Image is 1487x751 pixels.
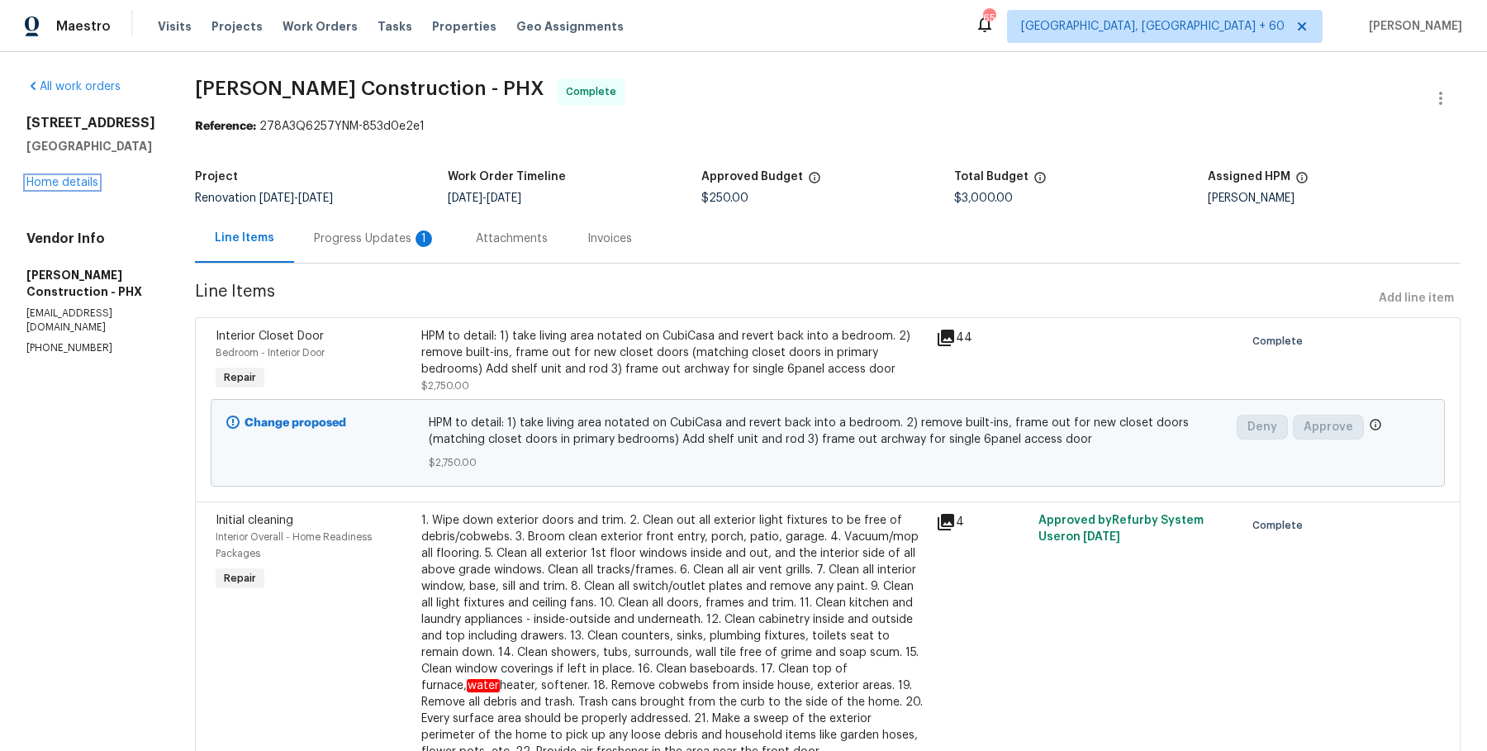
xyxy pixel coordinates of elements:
span: Complete [566,83,623,100]
div: 44 [936,328,1029,348]
span: The total cost of line items that have been approved by both Opendoor and the Trade Partner. This... [808,171,821,193]
em: water [467,679,500,692]
span: Tasks [378,21,412,32]
a: Home details [26,177,98,188]
div: Line Items [215,230,274,246]
span: Interior Closet Door [216,330,324,342]
span: [DATE] [259,193,294,204]
span: The hpm assigned to this work order. [1295,171,1309,193]
span: Maestro [56,18,111,35]
span: $2,750.00 [421,381,469,391]
h5: [PERSON_NAME] Construction - PHX [26,267,155,300]
span: - [259,193,333,204]
span: Projects [211,18,263,35]
h5: Assigned HPM [1208,171,1290,183]
h5: Project [195,171,238,183]
span: [PERSON_NAME] [1362,18,1462,35]
span: Complete [1252,333,1309,349]
div: 1 [416,231,432,247]
h5: [GEOGRAPHIC_DATA] [26,138,155,154]
h2: [STREET_ADDRESS] [26,115,155,131]
h5: Approved Budget [701,171,803,183]
div: Progress Updates [314,231,436,247]
h5: Total Budget [954,171,1029,183]
span: [DATE] [1083,531,1120,543]
span: Repair [217,570,263,587]
span: [GEOGRAPHIC_DATA], [GEOGRAPHIC_DATA] + 60 [1021,18,1285,35]
span: Visits [158,18,192,35]
span: Renovation [195,193,333,204]
h5: Work Order Timeline [448,171,566,183]
span: Only a market manager or an area construction manager can approve [1369,418,1382,435]
span: Interior Overall - Home Readiness Packages [216,532,372,558]
span: Bedroom - Interior Door [216,348,325,358]
span: Line Items [195,283,1372,314]
span: Properties [432,18,496,35]
span: [DATE] [298,193,333,204]
span: $250.00 [701,193,748,204]
b: Reference: [195,121,256,132]
a: All work orders [26,81,121,93]
span: HPM to detail: 1) take living area notated on CubiCasa and revert back into a bedroom. 2) remove ... [429,415,1228,448]
span: [PERSON_NAME] Construction - PHX [195,78,544,98]
span: Work Orders [283,18,358,35]
div: [PERSON_NAME] [1208,193,1461,204]
h4: Vendor Info [26,231,155,247]
span: The total cost of line items that have been proposed by Opendoor. This sum includes line items th... [1033,171,1047,193]
span: Initial cleaning [216,515,293,526]
div: 4 [936,512,1029,532]
span: Approved by Refurby System User on [1038,515,1204,543]
span: $2,750.00 [429,454,1228,471]
span: [DATE] [487,193,521,204]
p: [EMAIL_ADDRESS][DOMAIN_NAME] [26,307,155,335]
span: Repair [217,369,263,386]
span: $3,000.00 [954,193,1013,204]
b: Change proposed [245,417,346,429]
div: Attachments [476,231,548,247]
div: 659 [983,10,995,26]
span: [DATE] [448,193,482,204]
button: Approve [1293,415,1364,440]
div: HPM to detail: 1) take living area notated on CubiCasa and revert back into a bedroom. 2) remove ... [421,328,926,378]
span: Geo Assignments [516,18,624,35]
p: [PHONE_NUMBER] [26,341,155,355]
span: Complete [1252,517,1309,534]
button: Deny [1237,415,1288,440]
span: - [448,193,521,204]
div: 278A3Q6257YNM-853d0e2e1 [195,118,1461,135]
div: Invoices [587,231,632,247]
